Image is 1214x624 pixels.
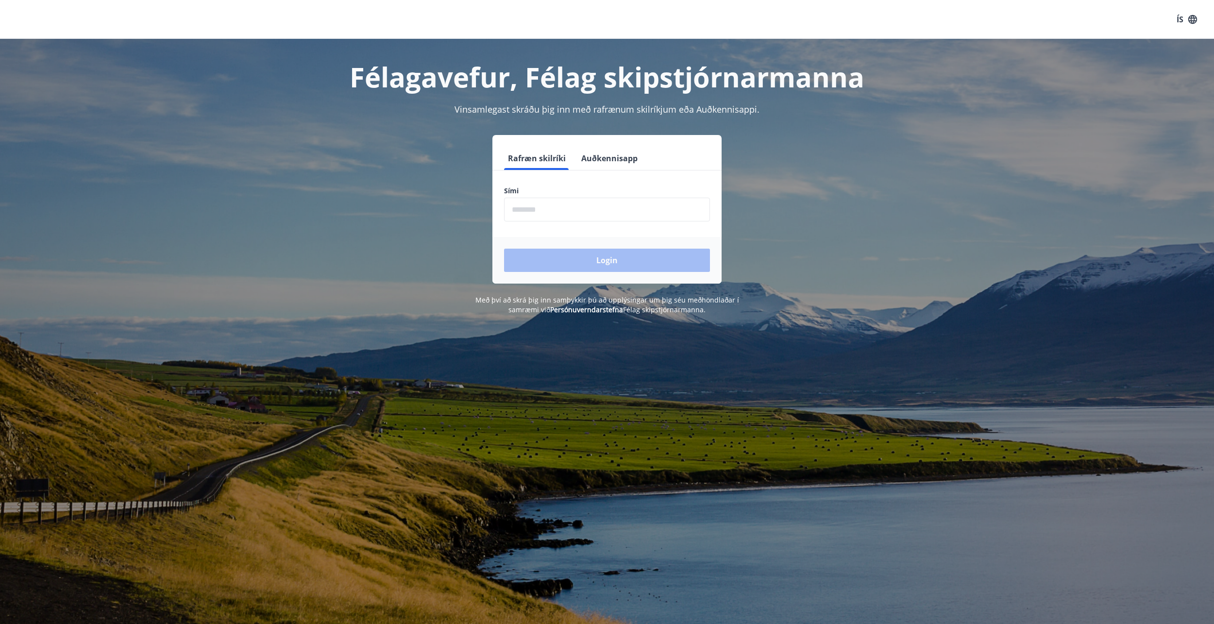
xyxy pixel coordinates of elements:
[475,295,739,314] span: Með því að skrá þig inn samþykkir þú að upplýsingar um þig séu meðhöndlaðar í samræmi við Félag s...
[269,58,945,95] h1: Félagavefur, Félag skipstjórnarmanna
[504,186,710,196] label: Sími
[577,147,641,170] button: Auðkennisapp
[455,103,759,115] span: Vinsamlegast skráðu þig inn með rafrænum skilríkjum eða Auðkennisappi.
[550,305,623,314] a: Persónuverndarstefna
[504,147,570,170] button: Rafræn skilríki
[1171,11,1202,28] button: ÍS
